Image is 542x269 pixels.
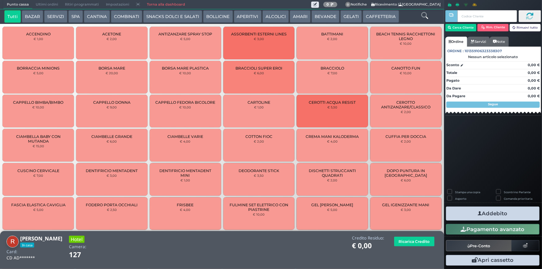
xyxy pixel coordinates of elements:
h1: € 0,00 [352,242,384,250]
button: Apri cassetto [446,255,540,266]
span: CIAMBELLE GRANDE [91,134,132,139]
small: € 10,00 [180,105,191,109]
small: € 10,00 [253,212,265,216]
small: € 10,00 [400,42,412,45]
button: Tutti [4,10,21,23]
button: BOLLICINE [203,10,233,23]
small: € 20,00 [106,71,118,75]
small: € 5,00 [180,37,190,41]
small: € 10,00 [180,71,191,75]
small: € 6,00 [254,71,264,75]
small: € 3,00 [254,37,264,41]
span: FULMINE SET ELETTRICO CON PIASTRINE [228,203,289,212]
span: BORSA MARE PLASTICA [162,66,209,71]
span: CREMA MANI KALODERMA [306,134,359,139]
small: € 4,00 [327,139,338,143]
button: GELATI [340,10,362,23]
small: € 7,00 [33,174,43,177]
h4: Credito Residuo: [352,236,384,240]
a: Servizi [467,37,490,47]
span: GEL [PERSON_NAME] [312,203,353,207]
a: Torna alla dashboard [143,0,189,9]
small: € 7,00 [327,71,337,75]
small: € 9,00 [107,105,117,109]
span: ASSORBENTI ESTERNI LINES [231,32,287,36]
div: Nessun articolo selezionato [445,55,541,59]
strong: Da Dare [446,86,461,90]
small: € 4,00 [180,208,191,212]
span: CEROTTI ACQUA RESIST [309,100,356,105]
small: € 6,00 [107,139,117,143]
button: SPA [68,10,83,23]
span: CIAMBELLA BABY CON MUTANDA [8,134,69,144]
a: Ordine [445,37,467,47]
span: Ritiri programmati [61,0,102,9]
h1: 127 [69,251,98,259]
small: € 6,00 [401,178,411,182]
strong: 0,00 € [528,94,540,98]
span: DENTIFRICIO MENTADENT [86,168,138,173]
small: € 2,00 [107,37,117,41]
small: € 1,00 [180,178,190,182]
span: BRACCIOLO [321,66,344,71]
img: Riccardo Apicella [7,236,19,248]
button: ALCOLICI [262,10,289,23]
button: APERITIVI [234,10,262,23]
span: FRISBEE [177,203,194,207]
span: BORRACCIA MINIONS [17,66,60,71]
b: 0 [326,2,329,7]
h4: Camera: [69,244,86,249]
span: In casa [20,243,34,248]
button: COMBINATI [111,10,142,23]
b: [PERSON_NAME] [20,235,62,242]
label: Stampa una copia [455,190,480,194]
small: € 3,00 [107,174,117,177]
span: DEODORANTE STICK [239,168,279,173]
small: € 2,50 [107,208,117,212]
span: CAPPELLO BIMBA/BIMBO [13,100,63,105]
span: DOPO PUNTURA IN [GEOGRAPHIC_DATA] [376,168,436,178]
button: AMARI [290,10,311,23]
small: € 5,50 [327,105,337,109]
span: CAPPELLO DONNA [93,100,130,105]
button: SNACKS DOLCI E SALATI [143,10,202,23]
span: CUFFIA PER DOCCIA [385,134,426,139]
span: BATTIMANI [321,32,344,36]
button: Pre-Conto [446,240,512,251]
strong: 0,00 € [528,86,540,90]
small: € 1,00 [34,37,43,41]
span: CAPPELLO FEDORA BICOLORE [155,100,216,105]
small: € 2,00 [327,178,338,182]
span: BEACH TENNIS RACCHETTONI LEGNO [376,32,436,41]
span: Ordine : [448,48,464,54]
small: € 5,00 [33,71,43,75]
small: € 2,00 [401,110,411,114]
button: CANTINA [84,10,110,23]
span: Impostazioni [102,0,133,9]
button: Pagamento avanzato [446,224,540,235]
a: Note [490,37,508,47]
small: € 4,00 [180,139,191,143]
button: Rim. Cliente [477,24,509,31]
span: CIAMBELLE VARIE [167,134,203,139]
small: € 3,00 [401,208,411,212]
strong: 0,00 € [528,78,540,83]
span: FASCIA ELASTICA CAVIGLIA [11,203,66,207]
strong: Totale [446,71,457,75]
span: BRACCIOLI SUPER EROI [235,66,282,71]
span: 0 [345,2,351,7]
span: CEROTTO ANTIZANZARE/CLASSICO [376,100,436,109]
small: € 2,00 [327,37,338,41]
span: CUSCINO CERVICALE [17,168,59,173]
input: Codice Cliente [458,10,517,22]
span: Punto cassa [3,0,32,9]
span: BORSA MARE [98,66,125,71]
label: Asporto [455,197,467,201]
span: DENTIFRICIO MENTADENT MINI [155,168,216,178]
small: € 3,50 [254,174,264,177]
button: Ricarica Credito [394,237,435,246]
label: Scontrino Parlante [504,190,531,194]
small: € 5,00 [33,208,43,212]
small: € 2,00 [254,139,264,143]
h3: Hotel [69,236,84,243]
